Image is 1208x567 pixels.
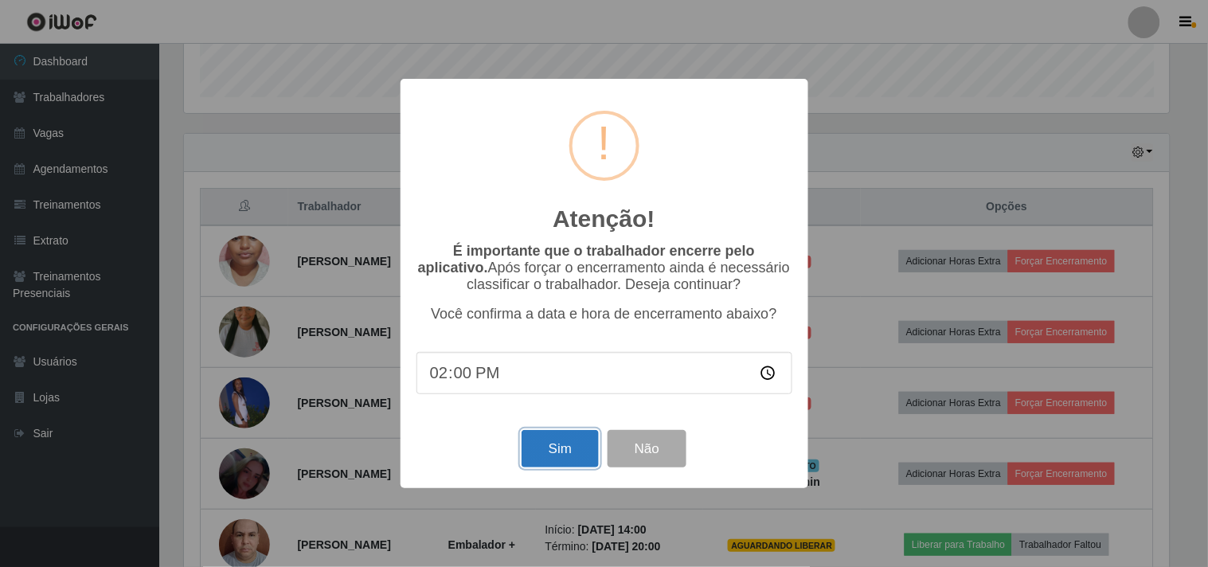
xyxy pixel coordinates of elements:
[418,243,755,276] b: É importante que o trabalhador encerre pelo aplicativo.
[416,243,792,293] p: Após forçar o encerramento ainda é necessário classificar o trabalhador. Deseja continuar?
[608,430,686,467] button: Não
[553,205,655,233] h2: Atenção!
[416,306,792,323] p: Você confirma a data e hora de encerramento abaixo?
[522,430,599,467] button: Sim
